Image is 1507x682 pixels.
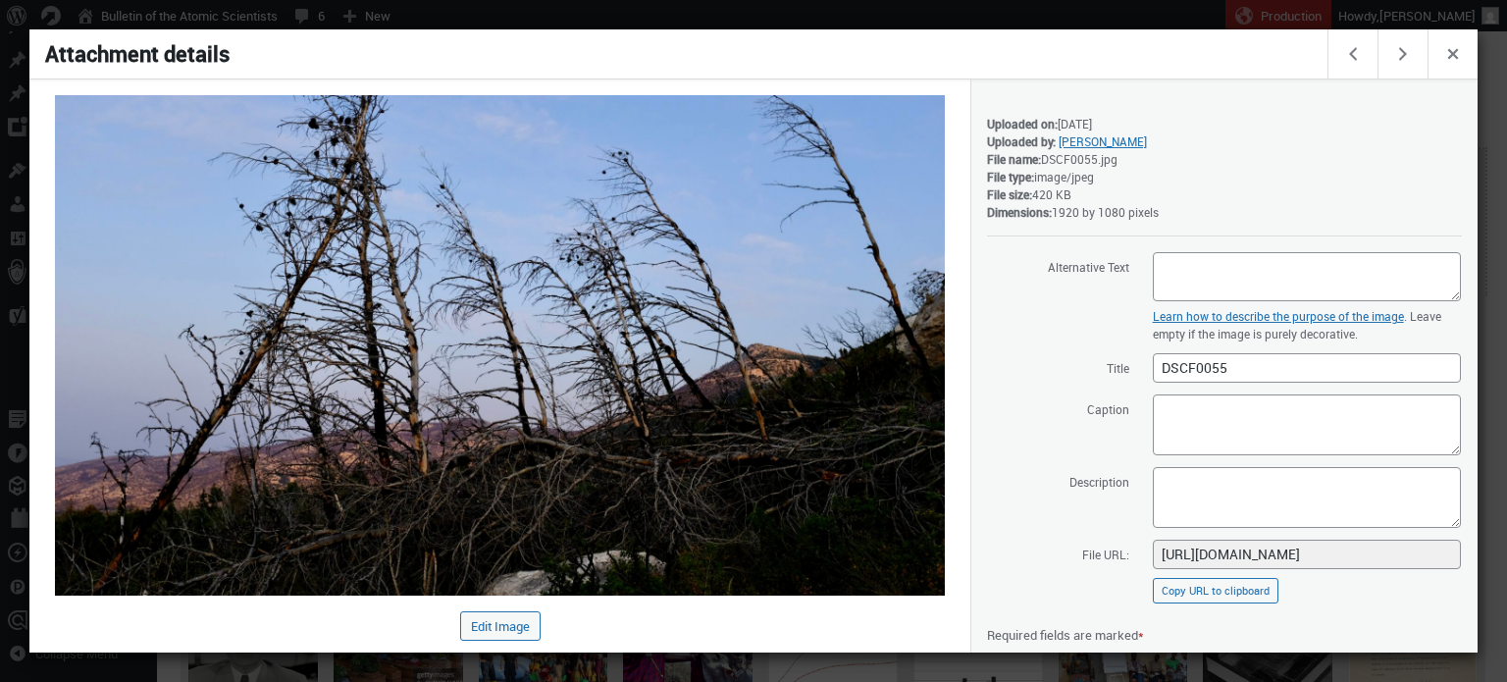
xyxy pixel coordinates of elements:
div: [DATE] [987,115,1462,132]
strong: File name: [987,151,1041,167]
button: Edit Image [460,611,541,641]
a: [PERSON_NAME] [1059,133,1147,149]
label: Caption [987,393,1129,423]
div: 1920 by 1080 pixels [987,203,1462,221]
label: File URL: [987,539,1129,568]
div: image/jpeg [987,168,1462,185]
label: Alternative Text [987,251,1129,281]
h1: Attachment details [29,29,1330,79]
strong: Uploaded on: [987,116,1058,131]
a: Learn how to describe the purpose of the image(opens in a new tab) [1153,308,1404,324]
p: . Leave empty if the image is purely decorative. [1153,307,1461,342]
label: Title [987,352,1129,382]
button: Copy URL to clipboard [1153,578,1278,603]
strong: Dimensions: [987,204,1052,220]
div: 420 KB [987,185,1462,203]
strong: File size: [987,186,1032,202]
div: DSCF0055.jpg [987,150,1462,168]
span: Required fields are marked [987,626,1144,644]
strong: File type: [987,169,1034,184]
label: Description [987,466,1129,496]
strong: Uploaded by: [987,133,1056,149]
